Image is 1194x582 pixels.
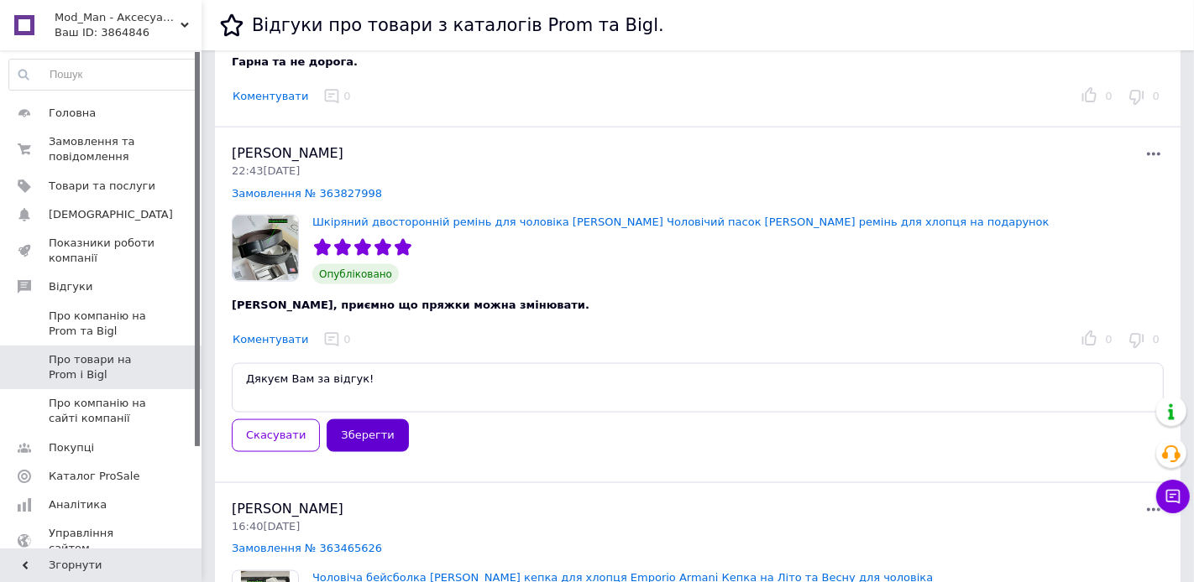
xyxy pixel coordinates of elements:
[55,25,202,40] div: Ваш ID: 3864846
[232,145,343,161] span: [PERSON_NAME]
[232,88,309,106] button: Коментувати
[232,164,300,177] span: 22:43[DATE]
[49,526,155,556] span: Управління сайтом
[312,264,399,284] span: Опубліковано
[49,207,173,222] span: [DEMOGRAPHIC_DATA]
[232,363,1164,413] textarea: Дякуєм Вам за відгук!
[232,520,300,533] span: 16:40[DATE]
[49,440,94,455] span: Покупці
[252,15,664,35] h1: Відгуки про товари з каталогів Prom та Bigl.
[49,179,155,194] span: Товари та послуги
[232,331,309,349] button: Коментувати
[49,279,92,294] span: Відгуки
[9,60,197,90] input: Пошук
[49,469,139,484] span: Каталог ProSale
[232,542,382,554] a: Замовлення № 363465626
[49,134,155,164] span: Замовлення та повідомлення
[233,216,298,281] img: Шкіряний двосторонній ремінь для чоловіка Calvin Klein Чоловічий пасок Кельвін Кляйн Брендовий ре...
[232,187,382,200] a: Замовлення № 363827998
[232,299,589,311] span: [PERSON_NAME], приємно що пряжки можна змінювати.
[49,309,155,339] span: Про компанію на Prom та Bigl
[55,10,181,25] span: Mod_Man - Аксесуари для чоловіків!
[49,352,155,382] span: Про товари на Prom і Bigl
[1156,480,1190,513] button: Чат з покупцем
[232,55,358,68] span: Гарна та не дорога.
[49,396,155,426] span: Про компанію на сайті компанії
[232,501,343,517] span: [PERSON_NAME]
[49,236,155,266] span: Показники роботи компанії
[232,419,320,452] button: Скасувати
[49,106,96,121] span: Головна
[312,216,1050,228] a: Шкіряний двосторонній ремінь для чоловіка [PERSON_NAME] Чоловічий пасок [PERSON_NAME] ремінь для ...
[49,497,107,512] span: Аналітика
[327,419,408,452] button: Зберегти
